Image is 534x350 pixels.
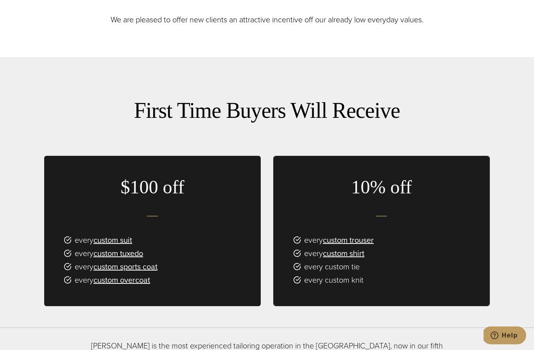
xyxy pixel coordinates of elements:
[44,176,261,199] h3: $100 off
[44,97,490,125] h2: First Time Buyers Will Receive
[304,274,364,287] span: every custom knit
[93,248,143,260] a: custom tuxedo
[75,274,150,287] span: every
[75,247,143,260] span: every
[323,235,374,246] a: custom trouser
[274,176,489,199] h3: 10% off
[93,261,158,273] a: custom sports coat
[75,234,132,247] span: every
[304,234,374,247] span: every
[323,248,364,260] a: custom shirt
[75,261,158,273] span: every
[93,235,132,246] a: custom suit
[304,247,364,260] span: every
[484,327,526,346] iframe: Opens a widget where you can chat to one of our agents
[304,261,360,273] span: every custom tie
[93,274,150,286] a: custom overcoat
